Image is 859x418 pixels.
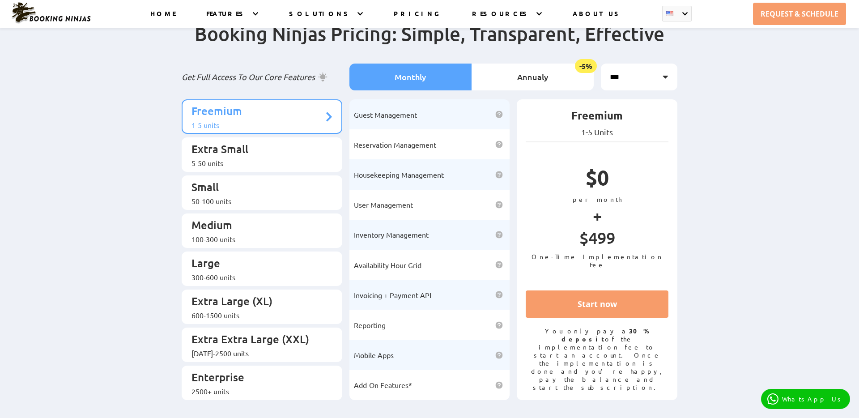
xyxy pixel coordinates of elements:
a: FEATURES [206,9,247,28]
li: Monthly [349,64,472,90]
span: Reservation Management [354,140,436,149]
img: help icon [495,171,503,179]
div: 300-600 units [191,273,323,282]
div: 50-100 units [191,196,323,205]
span: Guest Management [354,110,417,119]
p: per month [526,195,668,203]
img: help icon [495,261,503,269]
div: 600-1500 units [191,311,323,320]
a: PRICING [394,9,441,28]
div: 100-300 units [191,235,323,243]
img: help icon [495,201,503,209]
a: WhatsApp Us [761,389,850,409]
p: $499 [526,228,668,252]
li: Annualy [472,64,594,90]
a: ABOUT US [573,9,622,28]
span: Availability Hour Grid [354,260,421,269]
div: 5-50 units [191,158,323,167]
p: Small [191,180,323,196]
img: help icon [495,231,503,239]
span: Add-On Features* [354,380,412,389]
p: Extra Large (XL) [191,294,323,311]
p: Medium [191,218,323,235]
span: Reporting [354,320,386,329]
a: HOME [150,9,175,28]
div: 2500+ units [191,387,323,396]
img: help icon [495,381,503,389]
p: Extra Small [191,142,323,158]
p: One-Time Implementation Fee [526,252,668,269]
span: Mobile Apps [354,350,394,359]
a: Start now [526,290,668,318]
p: You only pay a of the implementation fee to start an account. Once the implementation is done and... [526,327,668,391]
img: help icon [495,291,503,299]
a: REQUEST & SCHEDULE [753,3,846,25]
p: Freemium [191,104,323,120]
p: $0 [526,164,668,195]
h2: Booking Ninjas Pricing: Simple, Transparent, Effective [182,22,677,64]
img: Booking Ninjas Logo [11,2,91,24]
span: Inventory Management [354,230,429,239]
strong: 30% deposit [561,327,650,343]
p: Extra Extra Large (XXL) [191,332,323,349]
p: Large [191,256,323,273]
span: User Management [354,200,413,209]
a: SOLUTIONS [289,9,352,28]
img: help icon [495,321,503,329]
img: help icon [495,111,503,118]
img: help icon [495,141,503,148]
div: [DATE]-2500 units [191,349,323,358]
p: 1-5 Units [526,127,668,137]
p: Freemium [526,108,668,127]
span: -5% [575,59,597,73]
p: WhatsApp Us [782,395,844,403]
a: RESOURCES [472,9,531,28]
div: 1-5 units [191,120,323,129]
p: Get Full Access To Our Core Features [182,72,342,82]
p: + [526,203,668,228]
span: Invoicing + Payment API [354,290,431,299]
span: Housekeeping Management [354,170,444,179]
p: Enterprise [191,370,323,387]
img: help icon [495,351,503,359]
